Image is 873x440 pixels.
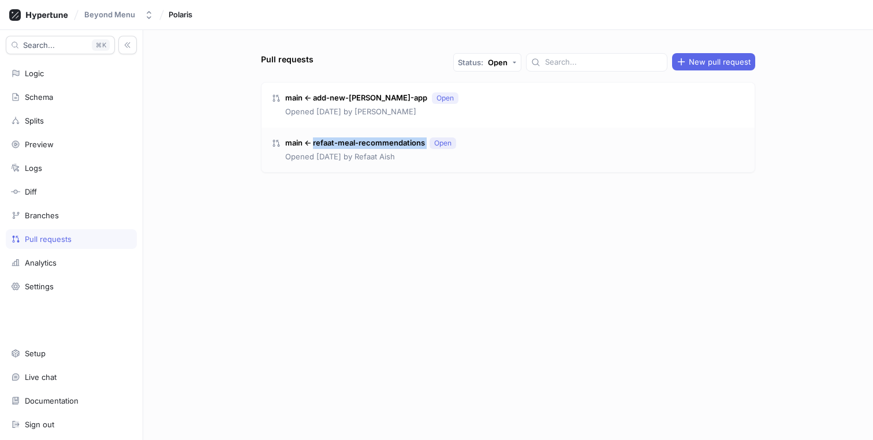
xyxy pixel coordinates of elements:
[458,59,483,66] p: Status:
[261,53,314,65] div: Pull requests
[25,258,57,267] div: Analytics
[285,106,416,118] p: Opened [DATE] by [PERSON_NAME]
[6,36,115,54] button: Search...K
[689,58,751,65] span: New pull request
[25,420,54,429] div: Sign out
[285,137,425,149] p: main ← refaat-meal-recommendations
[672,53,755,70] button: New pull request
[84,10,135,20] div: Beyond Menu
[25,396,79,405] div: Documentation
[453,53,521,72] button: Status: Open
[25,211,59,220] div: Branches
[169,10,192,18] span: Polaris
[25,187,37,196] div: Diff
[434,138,452,148] div: Open
[92,39,110,51] div: K
[488,59,508,66] div: Open
[6,391,137,411] a: Documentation
[25,92,53,102] div: Schema
[25,69,44,78] div: Logic
[25,234,72,244] div: Pull requests
[25,282,54,291] div: Settings
[25,140,54,149] div: Preview
[285,92,427,104] p: main ← add-new-[PERSON_NAME]-app
[25,349,46,358] div: Setup
[23,42,55,49] span: Search...
[545,57,662,68] input: Search...
[25,116,44,125] div: Splits
[285,151,395,163] p: Opened [DATE] by Refaat Aish
[80,5,158,24] button: Beyond Menu
[25,372,57,382] div: Live chat
[436,93,454,103] div: Open
[25,163,42,173] div: Logs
